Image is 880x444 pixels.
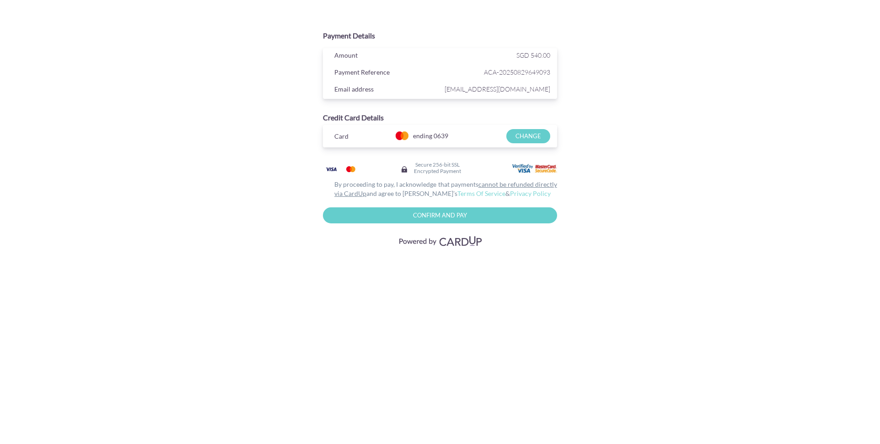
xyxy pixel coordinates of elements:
img: Mastercard [342,163,360,175]
img: Secure lock [401,166,408,173]
span: ending [413,129,432,143]
span: SGD 540.00 [516,51,550,59]
span: 0639 [434,132,448,140]
span: ACA-20250829649093 [442,66,550,78]
div: Email address [327,83,442,97]
h6: Secure 256-bit SSL Encrypted Payment [414,162,461,173]
div: Payment Details [323,31,557,41]
a: Privacy Policy [510,190,551,197]
a: Terms Of Service [457,190,505,197]
div: Card [327,130,385,144]
input: Confirm and Pay [323,207,557,223]
div: Amount [327,49,442,63]
img: Visa, Mastercard [394,233,486,249]
img: Visa [322,163,340,175]
img: User card [512,164,558,174]
input: CHANGE [506,129,550,143]
span: [EMAIL_ADDRESS][DOMAIN_NAME] [442,83,550,95]
div: Credit Card Details [323,113,557,123]
div: By proceeding to pay, I acknowledge that payments and agree to [PERSON_NAME]’s & [323,180,557,198]
u: cannot be refunded directly via CardUp [334,180,557,197]
div: Payment Reference [327,66,442,80]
